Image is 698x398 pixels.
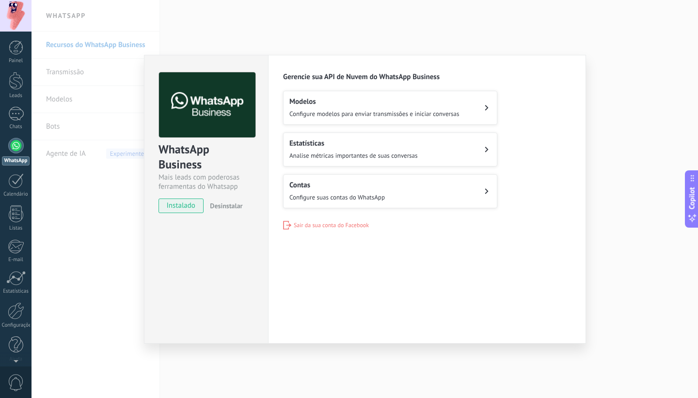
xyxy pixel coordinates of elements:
span: Configure modelos para enviar transmissões e iniciar conversas [289,110,459,118]
span: Copilot [687,187,697,210]
div: E-mail [2,257,30,263]
div: Chats [2,124,30,130]
h2: Contas [289,181,385,190]
div: WhatsApp Business [159,142,254,173]
span: instalado [159,199,203,213]
span: Configure suas contas do WhatsApp [289,193,385,201]
div: Listas [2,225,30,232]
div: WhatsApp [2,156,30,166]
div: Mais leads com poderosas ferramentas do Whatsapp [159,173,254,191]
h2: Estatísticas [289,139,417,148]
button: Sair da sua conta do Facebook [283,221,369,230]
div: Estatísticas [2,288,30,295]
button: EstatísticasAnalise métricas importantes de suas conversas [283,133,497,166]
div: Calendário [2,191,30,198]
button: ContasConfigure suas contas do WhatsApp [283,174,497,208]
span: Desinstalar [210,201,242,210]
span: Sair da sua conta do Facebook [294,222,369,229]
h2: Modelos [289,97,459,106]
div: Leads [2,93,30,99]
span: Analise métricas importantes de suas conversas [289,151,417,160]
div: Painel [2,58,30,64]
div: Configurações [2,322,30,329]
button: Desinstalar [206,199,242,213]
button: ModelosConfigure modelos para enviar transmissões e iniciar conversas [283,91,497,125]
img: logo_main.png [159,72,255,138]
h2: Gerencie sua API de Nuvem do WhatsApp Business [283,72,571,82]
